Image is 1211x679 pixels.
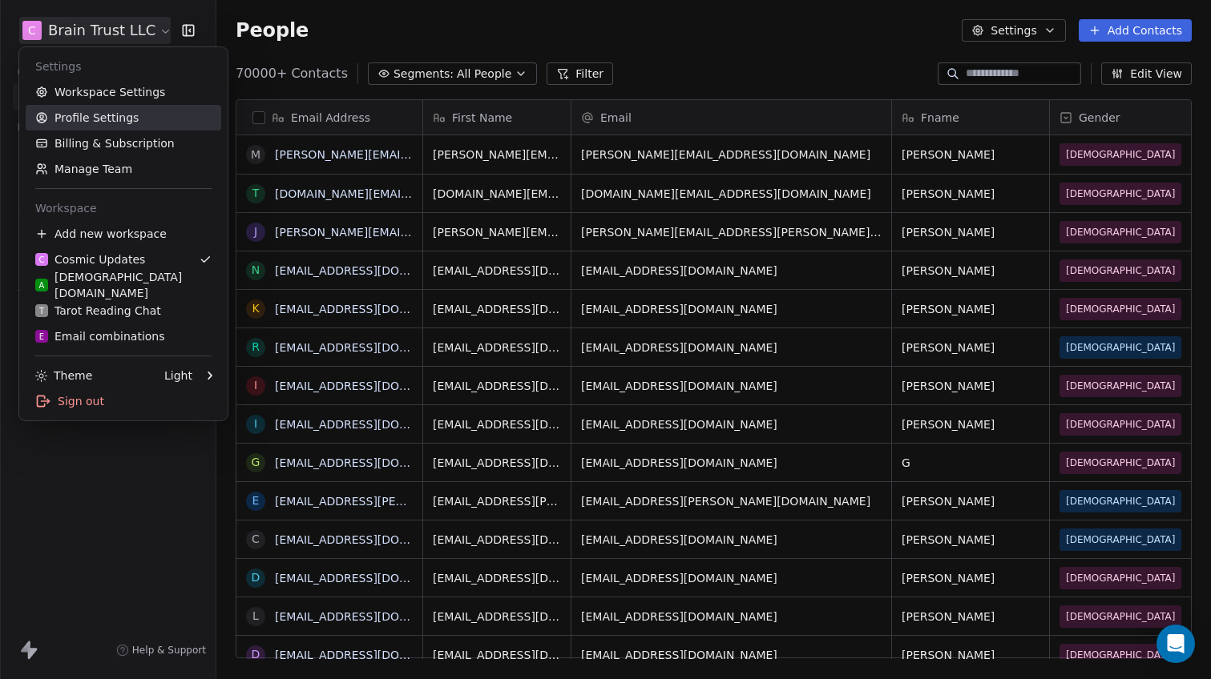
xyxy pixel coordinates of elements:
[26,79,221,105] a: Workspace Settings
[35,303,161,319] div: Tarot Reading Chat
[35,269,212,301] div: [DEMOGRAPHIC_DATA][DOMAIN_NAME]
[38,254,44,266] span: C
[35,368,92,384] div: Theme
[39,305,44,317] span: T
[26,221,221,247] div: Add new workspace
[26,54,221,79] div: Settings
[26,156,221,182] a: Manage Team
[26,388,221,414] div: Sign out
[35,328,165,344] div: Email combinations
[26,105,221,131] a: Profile Settings
[39,331,44,343] span: E
[26,131,221,156] a: Billing & Subscription
[35,251,145,267] div: Cosmic Updates
[164,368,192,384] div: Light
[26,195,221,221] div: Workspace
[39,279,45,291] span: A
